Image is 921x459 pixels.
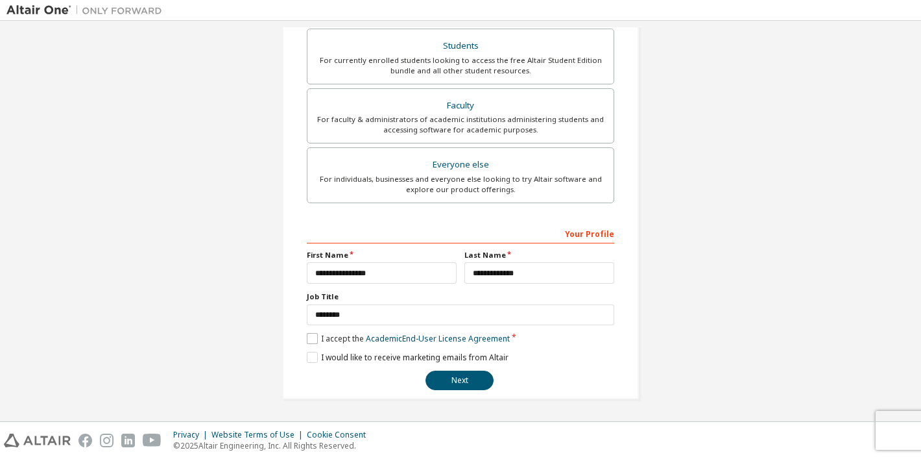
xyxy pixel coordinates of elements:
[307,223,614,243] div: Your Profile
[307,333,510,344] label: I accept the
[464,250,614,260] label: Last Name
[121,434,135,447] img: linkedin.svg
[6,4,169,17] img: Altair One
[307,430,374,440] div: Cookie Consent
[315,55,606,76] div: For currently enrolled students looking to access the free Altair Student Edition bundle and all ...
[315,114,606,135] div: For faculty & administrators of academic institutions administering students and accessing softwa...
[315,97,606,115] div: Faculty
[307,250,457,260] label: First Name
[366,333,510,344] a: Academic End-User License Agreement
[100,434,114,447] img: instagram.svg
[315,37,606,55] div: Students
[211,430,307,440] div: Website Terms of Use
[307,292,614,302] label: Job Title
[307,352,508,363] label: I would like to receive marketing emails from Altair
[425,371,494,390] button: Next
[173,430,211,440] div: Privacy
[78,434,92,447] img: facebook.svg
[143,434,161,447] img: youtube.svg
[315,174,606,195] div: For individuals, businesses and everyone else looking to try Altair software and explore our prod...
[4,434,71,447] img: altair_logo.svg
[315,156,606,174] div: Everyone else
[173,440,374,451] p: © 2025 Altair Engineering, Inc. All Rights Reserved.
